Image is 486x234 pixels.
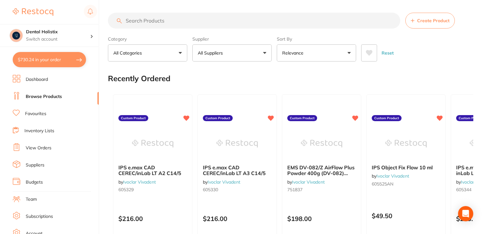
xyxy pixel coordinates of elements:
[192,36,272,42] label: Supplier
[118,115,148,121] label: Custom Product
[385,128,427,159] img: IPS Object Fix Flow 10 ml
[372,165,440,170] b: IPS Object Fix Flow 10 ml
[13,5,53,19] a: Restocq Logo
[108,44,187,62] button: All Categories
[25,111,46,117] a: Favourites
[13,52,86,67] button: $730.24 in your order
[277,36,356,42] label: Sort By
[292,179,325,185] a: Ivoclar Vivadent
[24,128,54,134] a: Inventory Lists
[372,115,402,121] label: Custom Product
[203,165,271,176] b: IPS e.max CAD CEREC/inLab LT A3 C14/5
[10,29,23,42] img: Dental Holistix
[203,187,271,192] small: 605330
[118,165,187,176] b: IPS e.max CAD CEREC/inLab LT A2 C14/5
[108,13,400,29] input: Search Products
[456,115,486,121] label: Custom Product
[380,44,396,62] button: Reset
[203,215,271,222] p: $216.00
[132,128,173,159] img: IPS e.max CAD CEREC/inLab LT A2 C14/5
[458,206,473,221] div: Open Intercom Messenger
[203,179,240,185] span: by
[26,94,62,100] a: Browse Products
[216,128,258,159] img: IPS e.max CAD CEREC/inLab LT A3 C14/5
[26,76,48,83] a: Dashboard
[287,215,356,222] p: $198.00
[26,196,37,203] a: Team
[13,8,53,16] img: Restocq Logo
[26,145,51,151] a: View Orders
[108,36,187,42] label: Category
[118,215,187,222] p: $216.00
[287,179,325,185] span: by
[372,181,440,186] small: 605525AN
[372,212,440,219] p: $49.50
[26,29,90,35] h4: Dental Holistix
[203,115,233,121] label: Custom Product
[417,18,449,23] span: Create Product
[277,44,356,62] button: Relevance
[118,187,187,192] small: 605329
[287,115,317,121] label: Custom Product
[198,50,225,56] p: All Suppliers
[282,50,306,56] p: Relevance
[123,179,156,185] a: Ivoclar Vivadent
[26,36,90,42] p: Switch account
[287,165,356,176] b: EMS DV-082/Z AirFlow Plus Powder 400g (DV-082) pack of 1
[405,13,455,29] button: Create Product
[372,173,409,179] span: by
[287,187,356,192] small: 751837
[192,44,272,62] button: All Suppliers
[26,162,44,168] a: Suppliers
[26,213,53,220] a: Subscriptions
[376,173,409,179] a: Ivoclar Vivadent
[118,179,156,185] span: by
[26,179,43,185] a: Budgets
[208,179,240,185] a: Ivoclar Vivadent
[301,128,342,159] img: EMS DV-082/Z AirFlow Plus Powder 400g (DV-082) pack of 1
[113,50,144,56] p: All Categories
[108,74,170,83] h2: Recently Ordered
